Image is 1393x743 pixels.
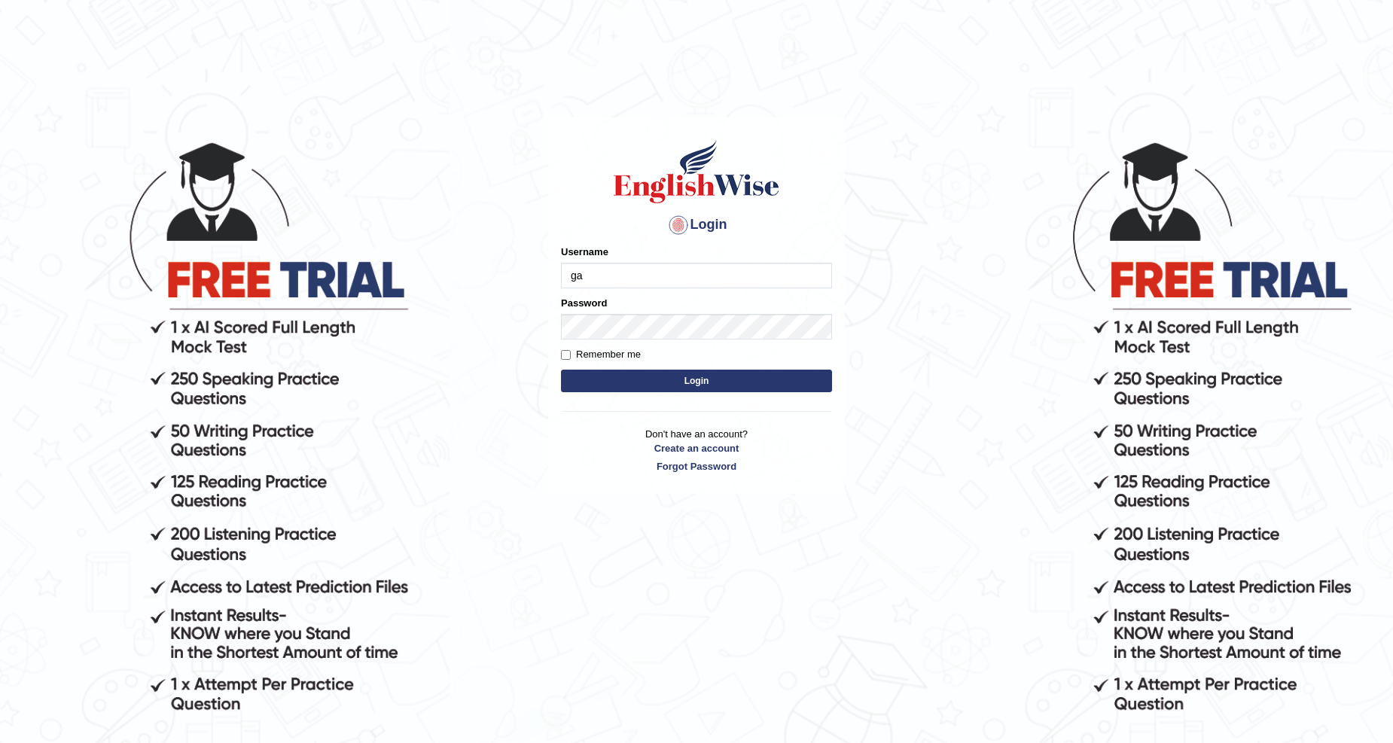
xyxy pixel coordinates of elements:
[561,347,641,362] label: Remember me
[561,350,571,360] input: Remember me
[561,213,832,237] h4: Login
[561,296,607,310] label: Password
[561,459,832,474] a: Forgot Password
[561,441,832,455] a: Create an account
[561,370,832,392] button: Login
[611,138,782,206] img: Logo of English Wise sign in for intelligent practice with AI
[561,427,832,474] p: Don't have an account?
[561,245,608,259] label: Username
